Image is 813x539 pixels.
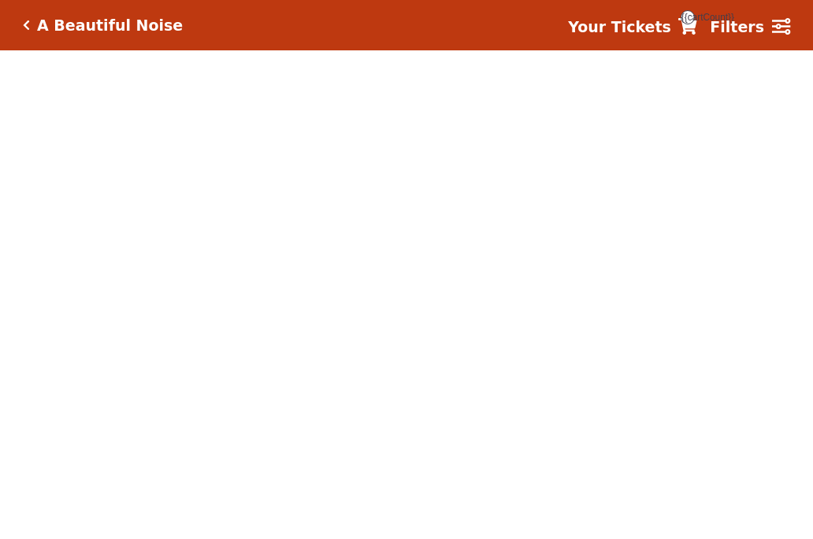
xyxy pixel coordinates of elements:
[568,18,671,35] strong: Your Tickets
[710,16,790,39] a: Filters
[710,18,764,35] strong: Filters
[568,16,697,39] a: Your Tickets {{cartCount}}
[37,17,183,35] h5: A Beautiful Noise
[681,10,695,24] span: {{cartCount}}
[23,20,30,31] a: Click here to go back to filters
